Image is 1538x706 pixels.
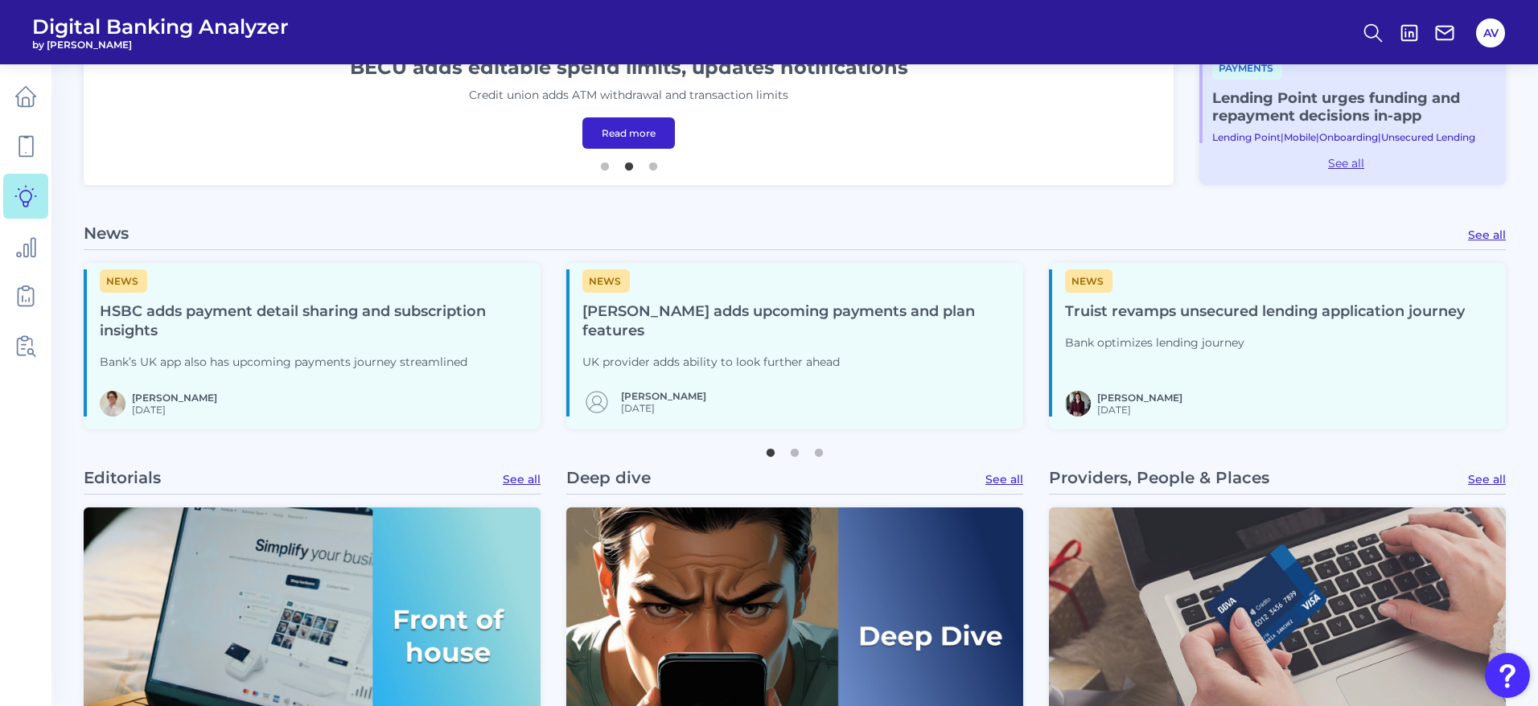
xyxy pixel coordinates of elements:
a: Onboarding [1319,131,1378,143]
p: Bank optimizes lending journey [1065,335,1465,352]
button: Open Resource Center [1485,653,1530,698]
a: Payments [1212,60,1282,75]
h4: [PERSON_NAME] adds upcoming payments and plan features [582,302,1010,341]
p: UK provider adds ability to look further ahead [582,354,1010,371]
img: MIchael McCaw [100,391,125,417]
p: Bank’s UK app also has upcoming payments journey streamlined [100,354,528,371]
a: Lending Point urges funding and repayment decisions in-app [1212,89,1493,125]
a: Lending Point [1212,131,1281,143]
span: | [1378,131,1381,143]
button: 3 [645,154,661,170]
button: 3 [811,441,827,457]
a: Unsecured Lending [1381,131,1475,143]
a: [PERSON_NAME] [621,390,706,402]
h1: BECU adds editable spend limits, updates notifications [350,55,908,80]
a: See all [985,472,1023,486]
span: by [PERSON_NAME] [32,39,289,51]
span: [DATE] [132,404,217,416]
a: Read more [582,117,675,149]
span: | [1316,131,1319,143]
button: 1 [763,441,779,457]
a: See all [1468,228,1506,242]
p: News [84,224,129,243]
span: News [582,269,630,293]
a: Mobile [1284,131,1316,143]
p: Editorials [84,468,161,487]
span: News [100,269,147,293]
span: | [1281,131,1284,143]
a: See all [503,472,541,486]
span: Digital Banking Analyzer [32,14,289,39]
p: Providers, People & Places [1049,468,1269,487]
a: News [100,273,147,288]
span: [DATE] [621,402,706,414]
a: See all [1468,472,1506,486]
a: News [1065,273,1112,288]
button: AV [1476,18,1505,47]
p: Credit union adds ATM withdrawal and transaction limits [469,87,788,105]
button: 2 [787,441,803,457]
h4: HSBC adds payment detail sharing and subscription insights [100,302,528,341]
a: See all [1199,156,1493,170]
h4: Truist revamps unsecured lending application journey [1065,302,1465,322]
span: News [1065,269,1112,293]
span: Payments [1212,56,1282,80]
img: RNFetchBlobTmp_0b8yx2vy2p867rz195sbp4h.png [1065,391,1091,417]
p: Deep dive [566,468,651,487]
a: [PERSON_NAME] [1097,392,1182,404]
span: [DATE] [1097,404,1182,416]
a: News [582,273,630,288]
button: 1 [597,154,613,170]
a: [PERSON_NAME] [132,392,217,404]
button: 2 [621,154,637,170]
